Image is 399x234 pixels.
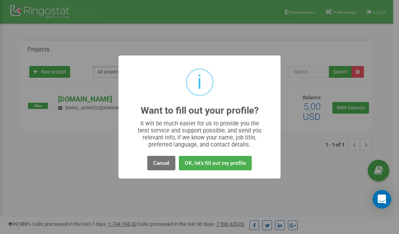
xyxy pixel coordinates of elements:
[373,190,391,209] div: Open Intercom Messenger
[147,156,175,170] button: Cancel
[141,105,259,116] h2: Want to fill out your profile?
[197,70,202,95] div: i
[179,156,252,170] button: OK, let's fill out my profile
[134,120,265,148] div: It will be much easier for us to provide you the best service and support possible, and send you ...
